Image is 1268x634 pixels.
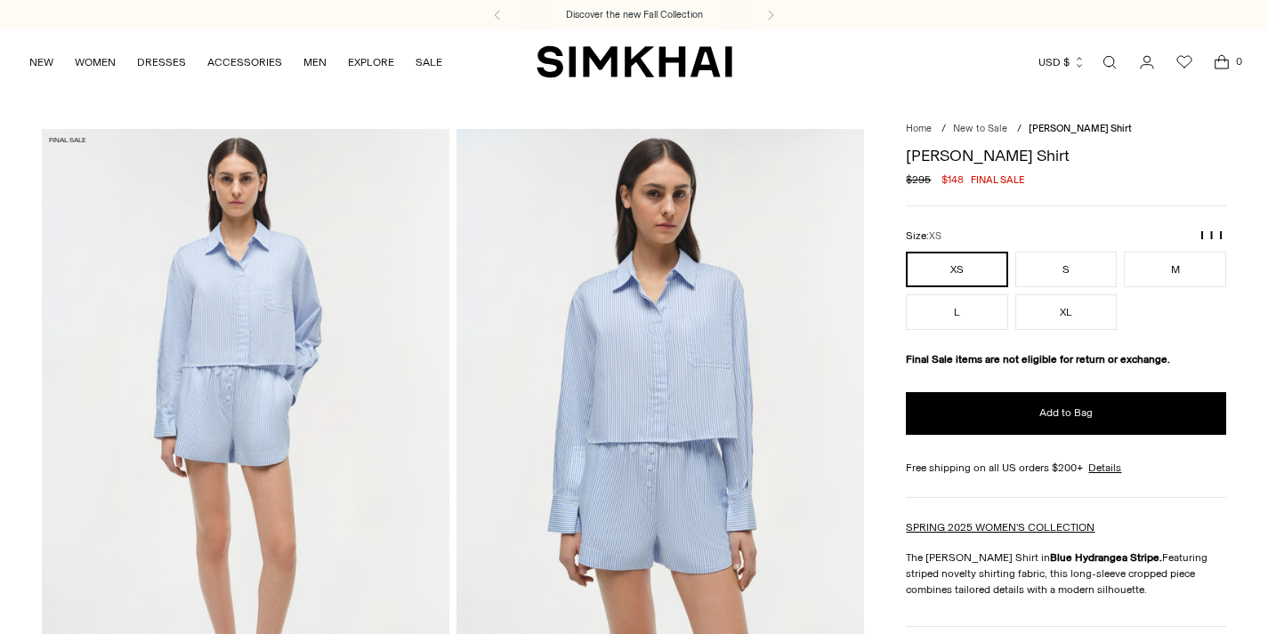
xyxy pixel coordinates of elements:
[906,148,1226,164] h1: [PERSON_NAME] Shirt
[1038,43,1086,82] button: USD $
[1092,44,1127,80] a: Open search modal
[906,172,931,188] s: $295
[1050,551,1162,564] strong: Blue Hydrangea Stripe.
[1167,44,1202,80] a: Wishlist
[1015,252,1118,287] button: S
[929,230,941,242] span: XS
[953,123,1007,134] a: New to Sale
[906,392,1226,435] button: Add to Bag
[1039,405,1093,421] span: Add to Bag
[537,44,732,79] a: SIMKHAI
[1015,294,1118,330] button: XL
[906,123,932,134] a: Home
[1231,53,1247,69] span: 0
[906,122,1226,137] nav: breadcrumbs
[906,521,1094,534] a: SPRING 2025 WOMEN'S COLLECTION
[566,8,703,22] a: Discover the new Fall Collection
[906,228,941,245] label: Size:
[1124,252,1226,287] button: M
[29,43,53,82] a: NEW
[1017,122,1022,137] div: /
[906,353,1170,365] strong: Final Sale items are not eligible for return or exchange.
[906,294,1008,330] button: L
[416,43,442,82] a: SALE
[75,43,116,82] a: WOMEN
[303,43,327,82] a: MEN
[906,252,1008,287] button: XS
[906,460,1226,476] div: Free shipping on all US orders $200+
[1129,44,1165,80] a: Go to the account page
[1029,123,1132,134] span: [PERSON_NAME] Shirt
[941,172,964,188] span: $148
[1088,460,1121,476] a: Details
[941,122,946,137] div: /
[1204,44,1240,80] a: Open cart modal
[906,550,1226,598] p: The [PERSON_NAME] Shirt in Featuring striped novelty shirting fabric, this long-sleeve cropped pi...
[348,43,394,82] a: EXPLORE
[207,43,282,82] a: ACCESSORIES
[137,43,186,82] a: DRESSES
